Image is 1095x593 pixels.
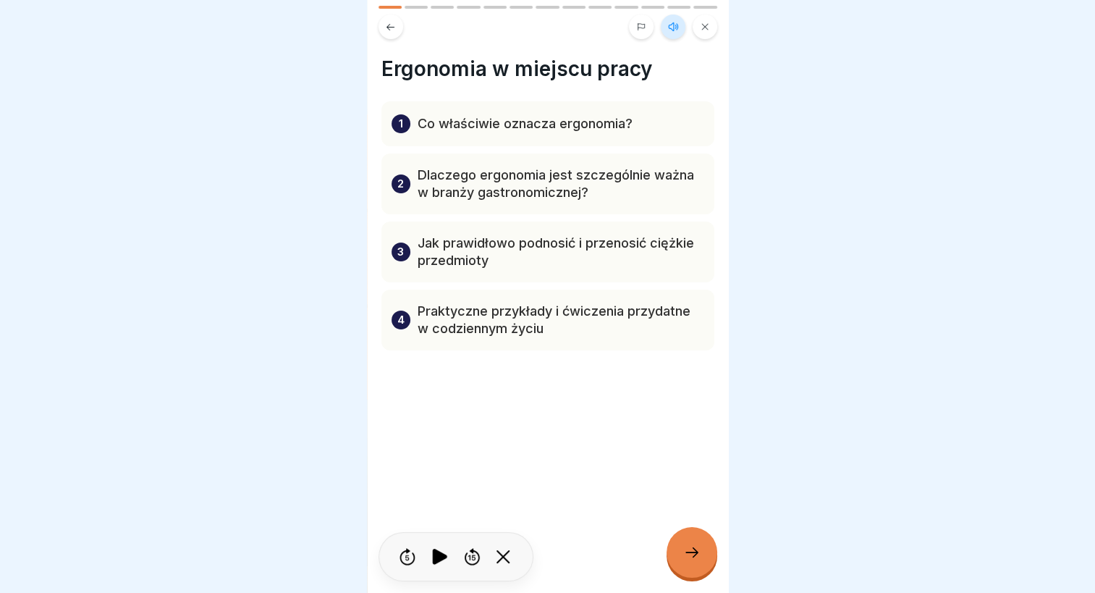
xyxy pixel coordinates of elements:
[397,175,404,193] p: 2
[397,243,404,261] p: 3
[418,167,704,201] p: Dlaczego ergonomia jest szczególnie ważna w branży gastronomicznej?
[397,311,405,329] p: 4
[381,56,714,81] h4: Ergonomia w miejscu pracy
[418,115,633,133] p: Co właściwie oznacza ergonomia?
[418,303,704,337] p: Praktyczne przykłady i ćwiczenia przydatne w codziennym życiu
[399,115,403,133] p: 1
[418,235,704,269] p: Jak prawidłowo podnosić i przenosić ciężkie przedmioty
